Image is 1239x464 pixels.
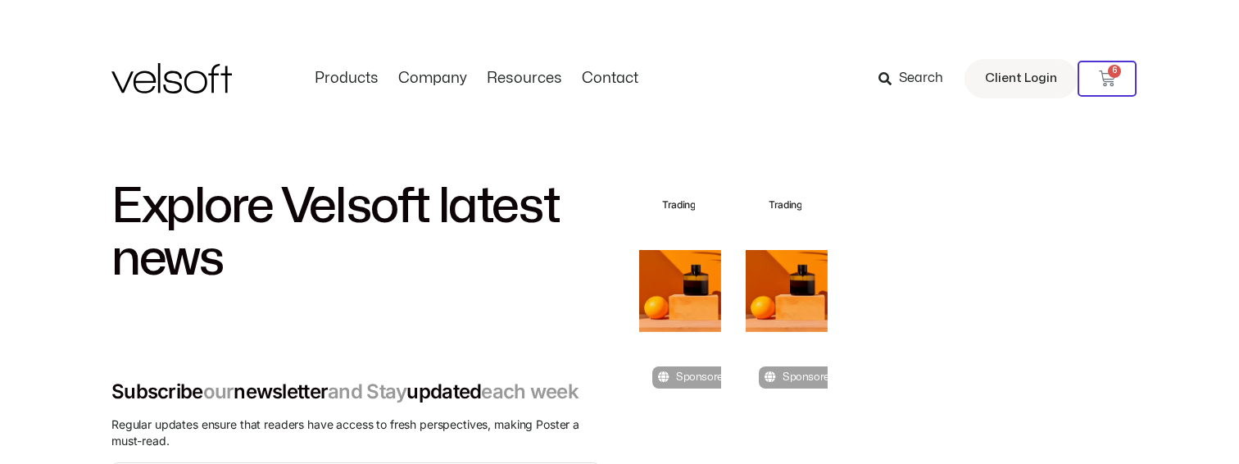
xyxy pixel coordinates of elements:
img: Velsoft Training Materials [111,63,232,93]
span: Search [899,68,943,89]
a: 6 [1078,61,1137,97]
h2: Explore Velsoft latest news [111,180,600,285]
nav: Menu [305,70,648,88]
div: Trading [769,198,801,211]
h2: Subscribe newsletter updated [111,380,600,403]
span: Client Login [985,68,1057,89]
span: 6 [1108,65,1121,78]
div: Regular updates ensure that readers have access to fresh perspectives, making Poster a must-read. [111,416,600,449]
span: each week [481,380,579,403]
span: our [203,380,234,403]
div: Trading [662,198,695,211]
a: Search [878,65,955,93]
span: and Stay [328,380,406,403]
span: Sponsored [778,366,835,389]
a: ProductsMenu Toggle [305,70,388,88]
a: CompanyMenu Toggle [388,70,477,88]
a: ResourcesMenu Toggle [477,70,572,88]
a: ContactMenu Toggle [572,70,648,88]
a: Client Login [964,59,1078,98]
span: Sponsored [672,366,728,389]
